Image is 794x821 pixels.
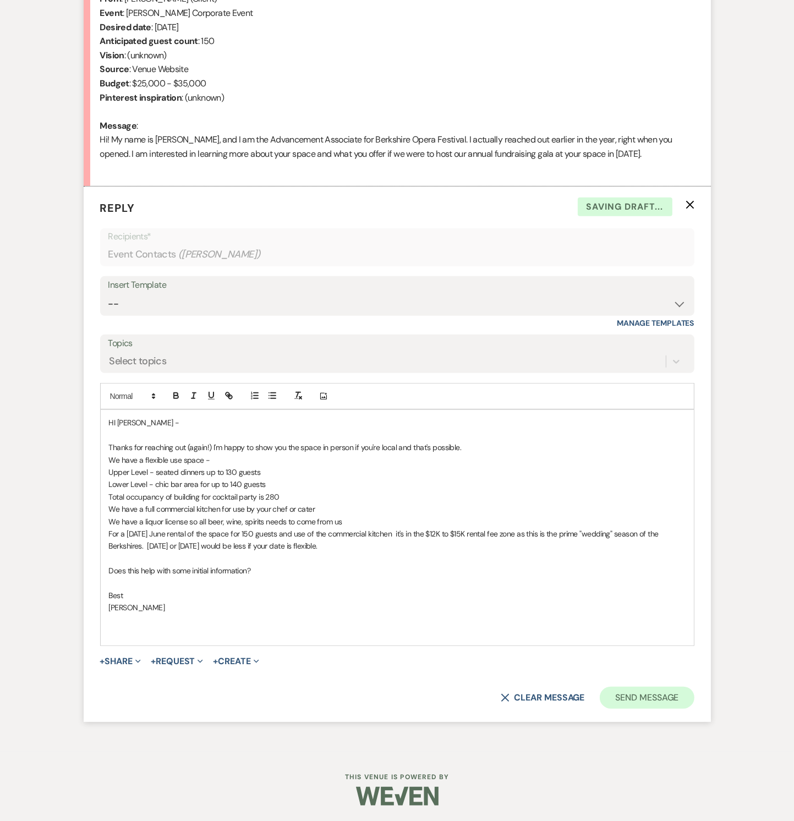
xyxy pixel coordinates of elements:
p: Upper Level - seated dinners up to 130 guests [109,466,686,478]
div: Select topics [109,354,167,369]
div: Insert Template [108,277,686,293]
b: Event [100,7,123,19]
span: + [151,657,156,666]
p: Best [109,589,686,601]
p: Total occupancy of building for cocktail party is 280 [109,491,686,503]
p: We have a liquor license so all beer, wine, spirits needs to come from us [109,516,686,528]
b: Message [100,120,137,132]
p: We have a flexible use space - [109,454,686,466]
span: + [100,657,105,666]
span: Saving draft... [578,198,672,216]
p: HI [PERSON_NAME] - [109,417,686,429]
p: For a [DATE] June rental of the space for 150 guests and use of the commercial kitchen it's in th... [109,528,686,552]
a: Manage Templates [617,318,694,328]
button: Share [100,657,141,666]
b: Pinterest inspiration [100,92,182,103]
p: We have a full commercial kitchen for use by your chef or cater [109,503,686,515]
button: Clear message [501,693,584,702]
span: + [213,657,218,666]
p: Recipients* [108,229,686,244]
label: Topics [108,336,686,352]
p: Does this help with some initial information? [109,565,686,577]
b: Anticipated guest count [100,35,198,47]
button: Request [151,657,203,666]
button: Create [213,657,259,666]
b: Desired date [100,21,151,33]
p: [PERSON_NAME] [109,601,686,614]
span: Reply [100,201,135,215]
p: Lower Level - chic bar area for up to 140 guests [109,478,686,490]
img: Weven Logo [356,777,439,815]
b: Budget [100,78,129,89]
b: Vision [100,50,124,61]
span: ( [PERSON_NAME] ) [178,247,261,262]
button: Send Message [600,687,694,709]
div: Event Contacts [108,244,686,265]
p: Thanks for reaching out (again!) I'm happy to show you the space in person if you're local and th... [109,441,686,453]
b: Source [100,63,129,75]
